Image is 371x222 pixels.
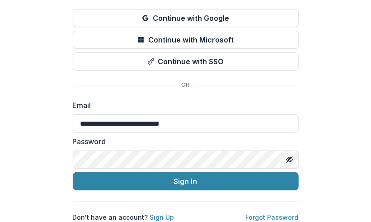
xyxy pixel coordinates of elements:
[73,213,174,222] p: Don't have an account?
[73,136,293,147] label: Password
[282,152,297,167] button: Toggle password visibility
[150,213,174,221] a: Sign Up
[73,9,299,27] button: Continue with Google
[73,52,299,71] button: Continue with SSO
[73,172,299,190] button: Sign In
[246,213,299,221] a: Forgot Password
[73,31,299,49] button: Continue with Microsoft
[73,100,293,111] label: Email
